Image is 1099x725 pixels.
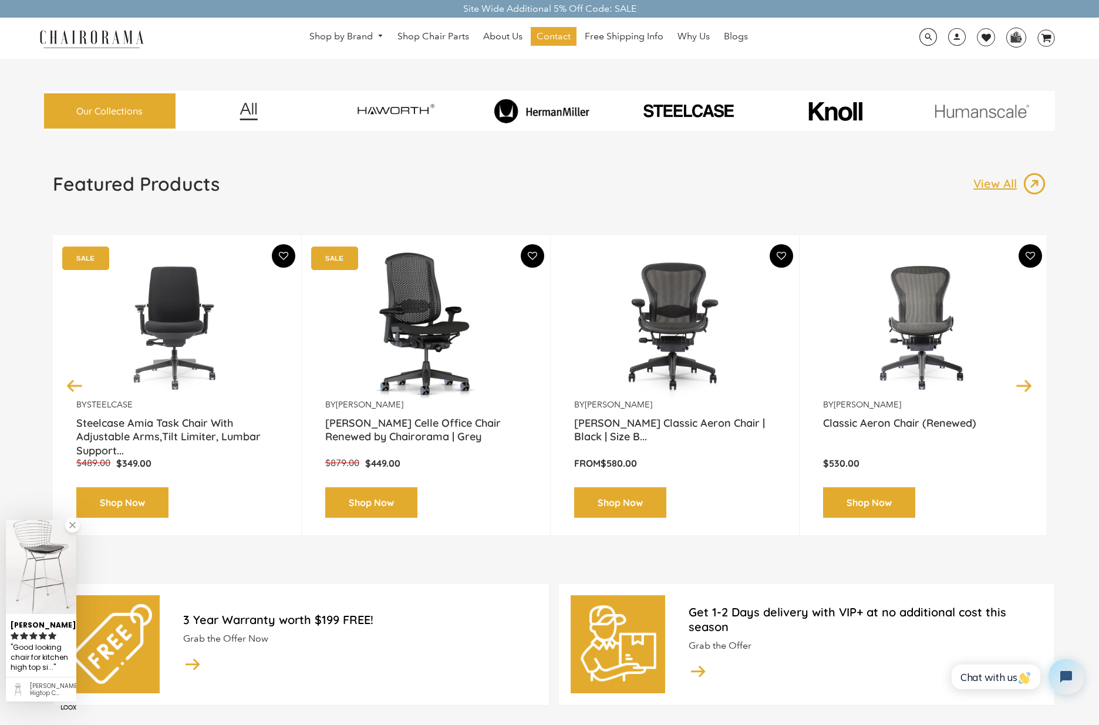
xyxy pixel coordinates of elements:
svg: rating icon full [11,632,19,640]
img: image_8_173eb7e0-7579-41b4-bc8e-4ba0b8ba93e8.png [471,99,612,123]
div: Good looking chair for kitchen high top sittings. [11,642,72,674]
a: Shop Now [574,487,666,518]
button: Next [1014,375,1034,396]
a: Shop Now [76,487,168,518]
svg: rating icon full [29,632,38,640]
p: Grab the Offer [689,640,1043,652]
div: [PERSON_NAME] [11,616,72,630]
button: Add To Wishlist [272,244,295,268]
a: Amia Chair by chairorama.com Renewed Amia Chair chairorama.com [76,252,278,399]
p: Grab the Offer Now [183,633,537,645]
span: $489.00 [76,457,110,468]
span: $449.00 [365,457,400,469]
a: Steelcase Amia Task Chair With Adjustable Arms,Tilt Limiter, Lumbar Support... [76,416,278,446]
a: Shop by Brand [304,28,389,46]
a: Classic Aeron Chair (Renewed) [823,416,1024,446]
h1: Featured Products [53,172,220,195]
p: View All [973,176,1023,191]
img: free.png [73,604,152,683]
p: by [76,399,278,410]
p: by [325,399,527,410]
p: by [823,399,1024,410]
svg: rating icon full [20,632,28,640]
span: Shop Chair Parts [397,31,469,43]
img: image_12.png [216,102,281,120]
p: From [574,457,776,470]
img: image_14.png [689,661,707,680]
span: Free Shipping Info [585,31,663,43]
img: delivery-man.png [578,604,658,683]
button: Add To Wishlist [770,244,793,268]
h2: Get 1-2 Days delivery with VIP+ at no additional cost this season [689,605,1043,634]
button: Add To Wishlist [521,244,544,268]
img: Herman Miller Classic Aeron Chair | Black | Size B (Renewed) - chairorama [574,252,776,399]
span: Blogs [724,31,748,43]
a: Featured Products [53,172,220,205]
a: Our Collections [44,93,176,129]
img: image_13.png [1023,172,1046,195]
p: by [574,399,776,410]
a: Steelcase [87,399,133,410]
button: Previous [65,375,85,396]
span: $580.00 [601,457,637,469]
img: image_11.png [911,104,1053,118]
a: [PERSON_NAME] Celle Office Chair Renewed by Chairorama | Grey [325,416,527,446]
span: $879.00 [325,457,359,468]
a: [PERSON_NAME] Classic Aeron Chair | Black | Size B... [574,416,776,446]
span: About Us [483,31,522,43]
h2: 3 Year Warranty worth $199 FREE! [183,612,537,627]
img: Classic Aeron Chair (Renewed) - chairorama [823,252,1024,399]
nav: DesktopNavigation [200,27,857,49]
svg: rating icon full [48,632,56,640]
svg: rating icon full [39,632,47,640]
img: image_14.png [183,654,202,673]
img: chairorama [33,28,150,49]
iframe: Tidio Chat [939,649,1094,704]
img: image_7_14f0750b-d084-457f-979a-a1ab9f6582c4.png [325,95,466,128]
img: image_10_1.png [782,100,888,122]
a: Shop Chair Parts [392,27,475,46]
img: PHOTO-2024-07-09-00-53-10-removebg-preview.png [618,102,759,120]
span: $530.00 [823,457,859,469]
span: Contact [537,31,571,43]
a: About Us [477,27,528,46]
img: Herman Miller Celle Office Chair Renewed by Chairorama | Grey - chairorama [325,252,527,399]
a: Blogs [718,27,754,46]
button: Add To Wishlist [1019,244,1042,268]
img: Jenny G. review of Harry Bertioa Higtop Chair (Renewed) [6,520,76,614]
img: WhatsApp_Image_2024-07-12_at_16.23.01.webp [1007,28,1025,46]
a: Herman Miller Celle Office Chair Renewed by Chairorama | Grey - chairorama Herman Miller Celle Of... [325,252,527,399]
a: [PERSON_NAME] [585,399,652,410]
a: Herman Miller Classic Aeron Chair | Black | Size B (Renewed) - chairorama Herman Miller Classic A... [574,252,776,399]
span: $349.00 [116,457,151,469]
span: Why Us [677,31,710,43]
a: Contact [531,27,577,46]
a: [PERSON_NAME] [336,399,403,410]
img: Amia Chair by chairorama.com [76,252,278,399]
a: Shop Now [325,487,417,518]
a: View All [973,172,1046,195]
a: [PERSON_NAME] [834,399,901,410]
text: SALE [76,254,95,262]
text: SALE [325,254,343,262]
a: Why Us [672,27,716,46]
a: Shop Now [823,487,915,518]
div: Harry Bertioa Higtop Chair (Renewed) [30,683,72,697]
a: Free Shipping Info [579,27,669,46]
a: Classic Aeron Chair (Renewed) - chairorama Classic Aeron Chair (Renewed) - chairorama [823,252,1024,399]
